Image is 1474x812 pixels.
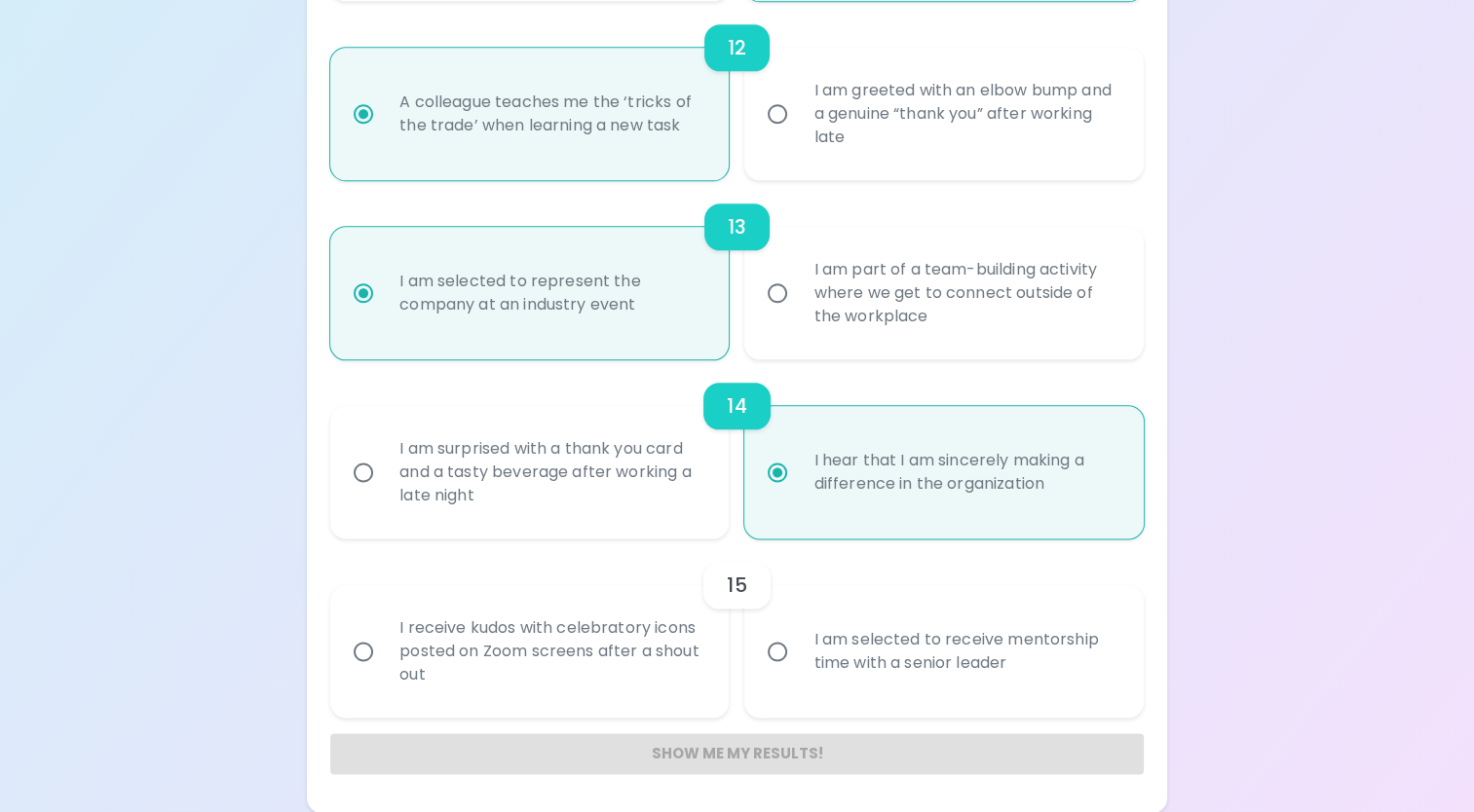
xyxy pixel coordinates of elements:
div: I am greeted with an elbow bump and a genuine “thank you” after working late [798,55,1132,172]
div: I am surprised with a thank you card and a tasty beverage after working a late night [384,414,718,531]
h6: 12 [728,32,746,63]
div: choice-group-check [330,180,1144,359]
div: I receive kudos with celebratory icons posted on Zoom screens after a shout out [384,593,718,710]
div: choice-group-check [330,1,1144,180]
div: I am selected to receive mentorship time with a senior leader [798,605,1132,698]
div: choice-group-check [330,538,1144,718]
h6: 14 [727,390,746,422]
h6: 15 [727,570,746,601]
div: I am part of a team-building activity where we get to connect outside of the workplace [798,235,1132,351]
div: I am selected to represent the company at an industry event [384,246,718,340]
div: A colleague teaches me the ‘tricks of the trade’ when learning a new task [384,67,718,161]
div: choice-group-check [330,359,1144,538]
div: I hear that I am sincerely making a difference in the organization [798,425,1132,519]
h6: 13 [728,211,746,242]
